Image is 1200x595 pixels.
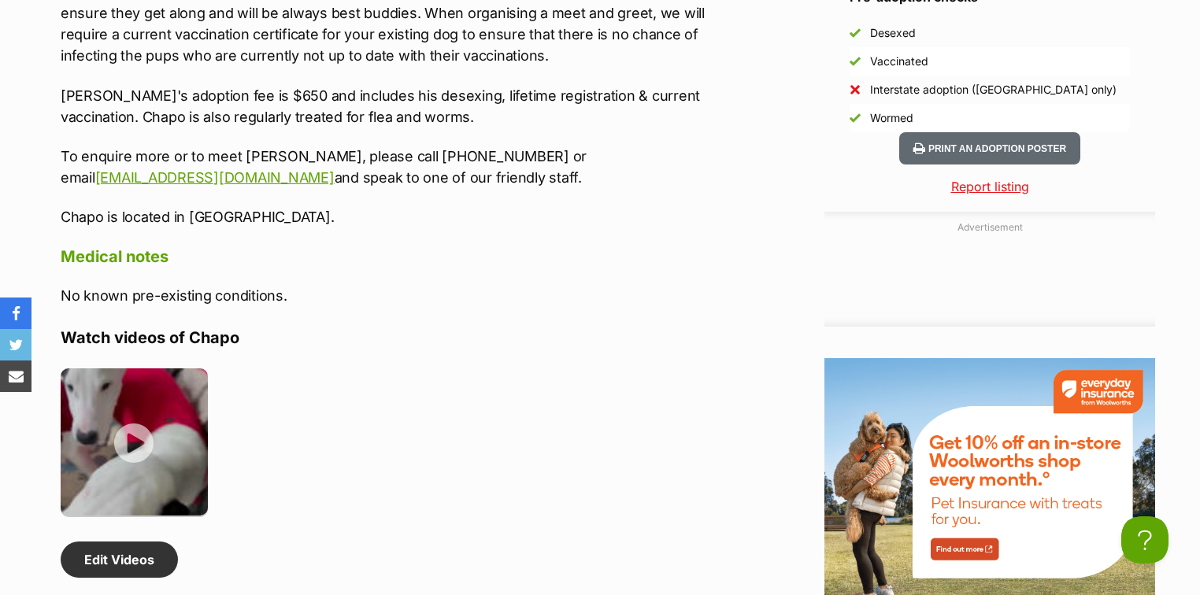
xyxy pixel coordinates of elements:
[850,113,861,124] img: Yes
[870,54,928,69] div: Vaccinated
[870,25,916,41] div: Desexed
[95,169,335,186] a: [EMAIL_ADDRESS][DOMAIN_NAME]
[899,132,1080,164] button: Print an adoption poster
[850,56,861,67] img: Yes
[850,28,861,39] img: Yes
[61,327,711,348] h4: Watch videos of Chapo
[61,85,711,128] p: [PERSON_NAME]'s adoption fee is $650 and includes his desexing, lifetime registration & current v...
[824,177,1155,196] a: Report listing
[824,212,1155,327] div: Advertisement
[61,368,208,516] img: iawgbinihag0dubsjxwt.jpg
[61,285,711,306] p: No known pre-existing conditions.
[61,146,711,188] p: To enquire more or to meet [PERSON_NAME], please call [PHONE_NUMBER] or email and speak to one of...
[61,206,711,227] p: Chapo is located in [GEOGRAPHIC_DATA].
[850,84,861,95] img: No
[870,82,1117,98] div: Interstate adoption ([GEOGRAPHIC_DATA] only)
[1121,516,1169,564] iframe: Help Scout Beacon - Open
[870,110,913,126] div: Wormed
[61,246,711,267] h4: Medical notes
[61,541,178,578] a: Edit Videos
